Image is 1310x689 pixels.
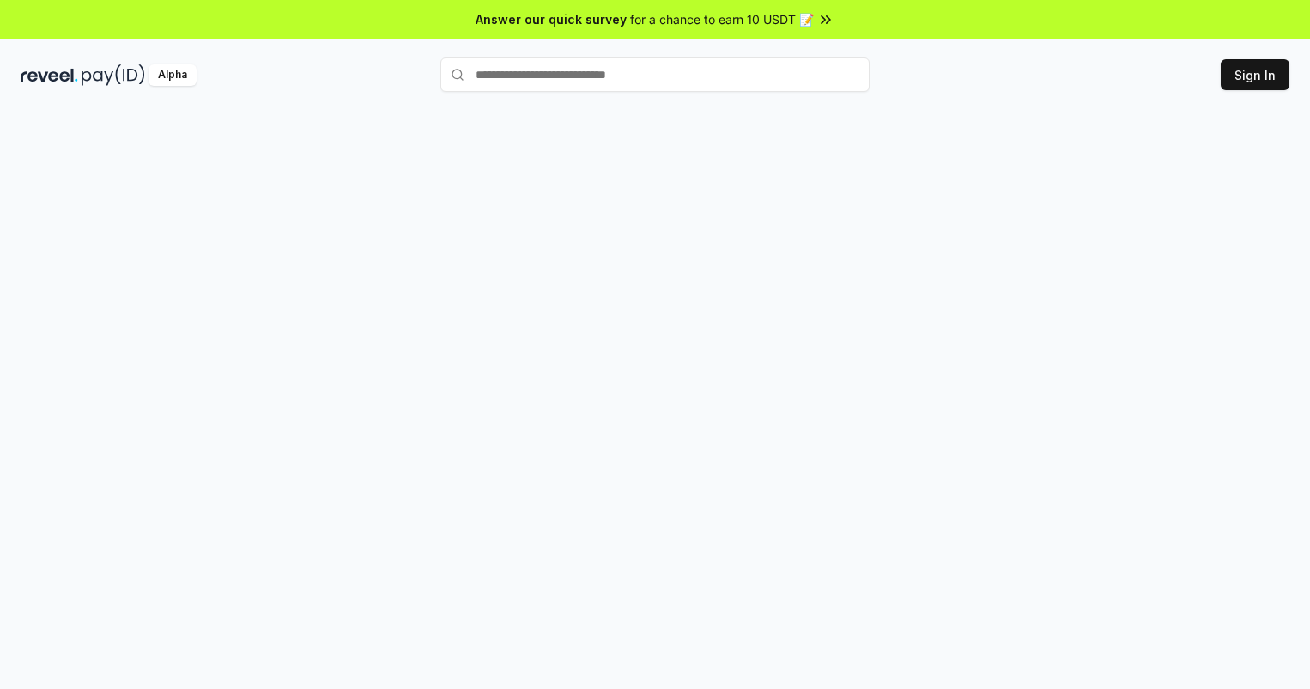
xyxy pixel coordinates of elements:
span: for a chance to earn 10 USDT 📝 [630,10,814,28]
button: Sign In [1221,59,1289,90]
img: reveel_dark [21,64,78,86]
div: Alpha [149,64,197,86]
img: pay_id [82,64,145,86]
span: Answer our quick survey [476,10,627,28]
